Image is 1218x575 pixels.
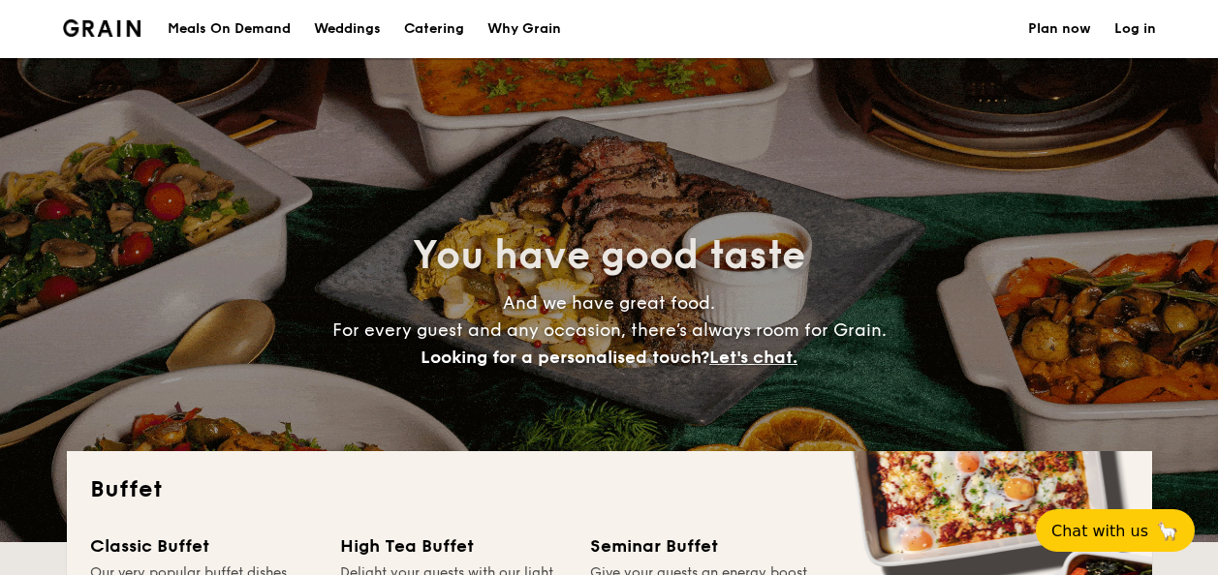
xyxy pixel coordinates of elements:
span: You have good taste [413,232,805,279]
span: And we have great food. For every guest and any occasion, there’s always room for Grain. [332,292,887,368]
span: Chat with us [1051,522,1148,540]
div: Seminar Buffet [590,532,817,560]
a: Logotype [63,19,141,37]
span: 🦙 [1156,520,1179,542]
span: Let's chat. [709,347,797,368]
img: Grain [63,19,141,37]
h2: Buffet [90,474,1129,505]
span: Looking for a personalised touch? [421,347,709,368]
div: High Tea Buffet [340,532,567,560]
div: Classic Buffet [90,532,317,560]
button: Chat with us🦙 [1036,509,1195,552]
